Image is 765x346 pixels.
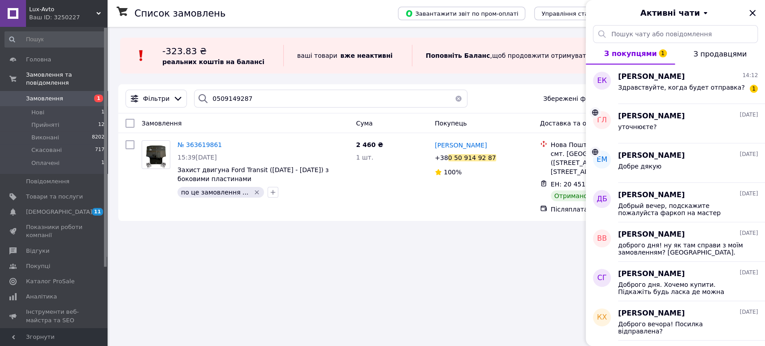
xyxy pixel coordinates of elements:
button: ЕК[PERSON_NAME]14:12Здравствуйте, когда будет отправка?1 [586,65,765,104]
span: Покупець [435,120,467,127]
b: вже неактивні [340,52,393,59]
button: КХ[PERSON_NAME][DATE]Доброго вечора! Посилка відправлена? [586,301,765,341]
span: [DATE] [739,190,758,198]
span: Добре дякую [618,163,661,170]
span: Головна [26,56,51,64]
span: З продавцями [693,50,747,58]
div: 0 50 914 92 87 [448,154,496,161]
span: 1 [101,108,104,117]
span: [PERSON_NAME] [618,269,685,279]
button: ЕМ[PERSON_NAME][DATE]Добре дякую [586,143,765,183]
div: Отримано [551,190,591,201]
span: Виконані [31,134,59,142]
span: 14:12 [742,72,758,79]
a: № 363619861 [177,141,222,148]
span: Управління статусами [541,10,610,17]
span: [DATE] [739,151,758,158]
span: Доставка та оплата [540,120,606,127]
span: Cума [356,120,372,127]
span: [DATE] [739,269,758,277]
input: Пошук [4,31,105,48]
b: реальних коштів на балансі [162,58,264,65]
span: 8202 [92,134,104,142]
span: уточнюєте? [618,123,657,130]
div: , щоб продовжити отримувати замовлення [412,45,656,66]
span: -323.83 ₴ [162,46,207,56]
span: Замовлення [142,120,182,127]
span: по це замовлення ... [181,189,248,196]
span: Аналітика [26,293,57,301]
span: Lux-Avto [29,5,96,13]
span: [PERSON_NAME] [618,151,685,161]
span: Скасовані [31,146,62,154]
span: 100% [444,169,462,176]
input: Пошук за номером замовлення, ПІБ покупця, номером телефону, Email, номером накладної [194,90,467,108]
span: 1 [101,159,104,167]
span: [PERSON_NAME] [618,190,685,200]
span: Замовлення [26,95,63,103]
span: Відгуки [26,247,49,255]
span: З покупцями [604,49,657,58]
span: +380 50 914 92 87 [435,154,496,161]
span: ГЛ [597,115,607,125]
span: Каталог ProSale [26,277,74,285]
button: ДБ[PERSON_NAME][DATE]Добрый вечер, подскажите пожалуйста фаркоп на мастер 2024г,передний привод ,... [586,183,765,222]
span: Покупці [26,262,50,270]
span: Доброго вечора! Посилка відправлена? [618,320,745,335]
button: З продавцями [675,43,765,65]
button: Завантажити звіт по пром-оплаті [398,7,525,20]
span: [DATE] [739,111,758,119]
span: ЕМ [596,155,607,165]
button: Управління статусами [534,7,617,20]
span: [DATE] [739,229,758,237]
button: Активні чати [611,7,740,19]
span: 12 [98,121,104,129]
span: 1 шт. [356,154,373,161]
span: 1 [94,95,103,102]
img: :exclamation: [134,49,148,62]
span: Показники роботи компанії [26,223,83,239]
button: СГ[PERSON_NAME][DATE]Доброго дня. Хочемо купити. Підкажіть будь ласка де можна забрати? [586,262,765,301]
span: Замовлення та повідомлення [26,71,108,87]
button: ГЛ[PERSON_NAME][DATE]уточнюєте? [586,104,765,143]
span: ДБ [596,194,607,204]
span: [PERSON_NAME] [435,142,487,149]
span: Прийняті [31,121,59,129]
h1: Список замовлень [134,8,225,19]
span: 11 [92,208,103,216]
span: доброго дня! ну як там справи з моїм замовленням? [GEOGRAPHIC_DATA]. [618,242,745,256]
span: ЕН: 20 4512 5879 7792 [551,181,626,188]
span: 717 [95,146,104,154]
span: Нові [31,108,44,117]
span: Доброго дня. Хочемо купити. Підкажіть будь ласка де можна забрати? [618,281,745,295]
span: Добрый вечер, подскажите пожалуйста фаркоп на мастер 2024г,передний привод ,бус сколько будет сто... [618,202,745,216]
span: Збережені фільтри: [543,94,609,103]
div: смт. [GEOGRAPHIC_DATA] ([STREET_ADDRESS]: вул. [STREET_ADDRESS] [551,149,659,176]
a: Захист двигуна Ford Transit ([DATE] - [DATE]) з боковими пластинами [177,166,328,182]
b: Поповніть Баланс [426,52,490,59]
span: 15:39[DATE] [177,154,217,161]
span: Здравствуйте, когда будет отправка? [618,84,745,91]
div: Ваш ID: 3250227 [29,13,108,22]
svg: Видалити мітку [253,189,260,196]
div: Нова Пошта [551,140,659,149]
img: Фото товару [146,141,167,169]
div: ваші товари [283,45,412,66]
span: Товари та послуги [26,193,83,201]
span: Інструменти веб-майстра та SEO [26,308,83,324]
span: ВВ [597,234,607,244]
span: [PERSON_NAME] [618,308,685,319]
button: З покупцями1 [586,43,675,65]
button: Очистить [449,90,467,108]
span: [PERSON_NAME] [618,111,685,121]
span: 2 460 ₴ [356,141,383,148]
span: Оплачені [31,159,60,167]
span: [DEMOGRAPHIC_DATA] [26,208,92,216]
a: Фото товару [142,140,170,169]
span: [PERSON_NAME] [618,229,685,240]
button: ВВ[PERSON_NAME][DATE]доброго дня! ну як там справи з моїм замовленням? [GEOGRAPHIC_DATA]. [586,222,765,262]
input: Пошук чату або повідомлення [593,25,758,43]
span: ЕК [597,76,606,86]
